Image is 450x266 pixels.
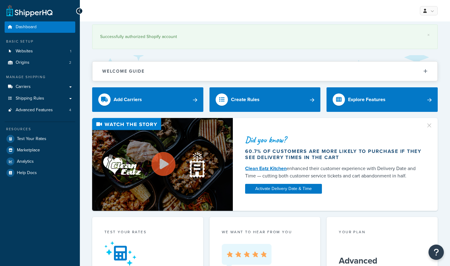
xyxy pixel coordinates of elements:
[100,32,430,41] div: Successfully authorized Shopify account
[5,81,75,93] a: Carriers
[245,184,322,194] a: Activate Delivery Date & Time
[104,229,191,236] div: Test your rates
[5,46,75,57] li: Websites
[70,49,71,54] span: 1
[92,118,233,211] img: Video thumbnail
[339,229,425,236] div: Your Plan
[114,95,142,104] div: Add Carriers
[16,96,44,101] span: Shipping Rules
[428,245,444,260] button: Open Resource Center
[348,95,385,104] div: Explore Features
[245,148,423,161] div: 60.7% of customers are more likely to purchase if they see delivery times in the cart
[5,39,75,44] div: Basic Setup
[245,165,287,172] a: Clean Eatz Kitchen
[17,136,46,142] span: Test Your Rates
[245,165,423,180] div: enhanced their customer experience with Delivery Date and Time — cutting both customer service ti...
[5,21,75,33] a: Dashboard
[16,108,53,113] span: Advanced Features
[5,46,75,57] a: Websites1
[5,133,75,144] a: Test Your Rates
[231,95,260,104] div: Create Rules
[5,57,75,68] li: Origins
[5,74,75,80] div: Manage Shipping
[16,25,37,30] span: Dashboard
[17,170,37,176] span: Help Docs
[245,135,423,144] div: Did you know?
[5,145,75,156] a: Marketplace
[69,108,71,113] span: 4
[92,87,203,112] a: Add Carriers
[5,156,75,167] a: Analytics
[17,159,34,164] span: Analytics
[5,93,75,104] a: Shipping Rules
[5,127,75,132] div: Resources
[69,60,71,65] span: 2
[16,60,29,65] span: Origins
[427,32,430,37] a: ×
[5,57,75,68] a: Origins2
[222,229,308,235] p: we want to hear from you
[16,84,31,89] span: Carriers
[16,49,33,54] span: Websites
[327,87,438,112] a: Explore Features
[17,148,40,153] span: Marketplace
[102,69,145,74] h2: Welcome Guide
[5,104,75,116] a: Advanced Features4
[5,104,75,116] li: Advanced Features
[92,62,437,81] button: Welcome Guide
[5,167,75,178] a: Help Docs
[339,256,425,266] h5: Advanced
[209,87,321,112] a: Create Rules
